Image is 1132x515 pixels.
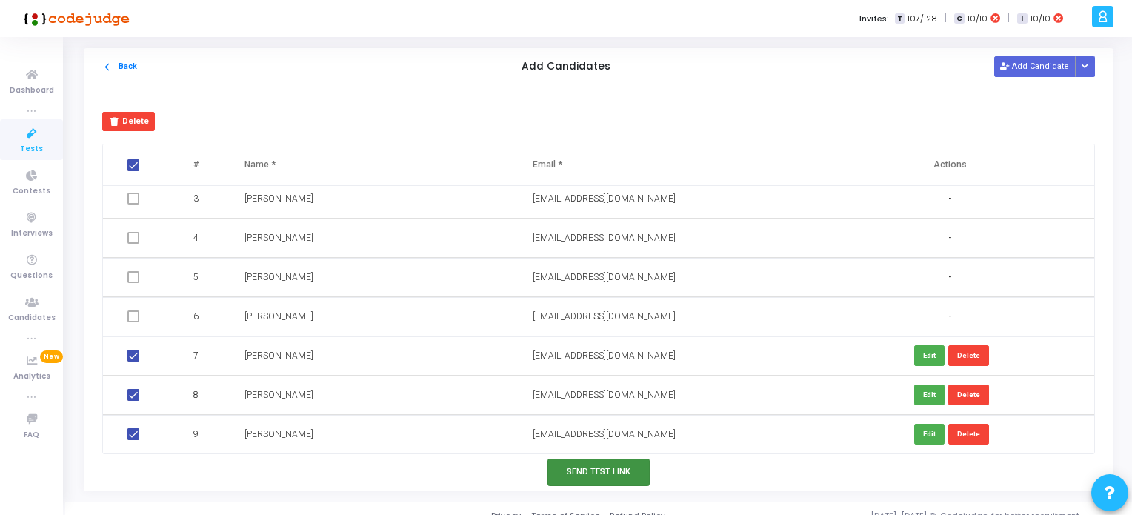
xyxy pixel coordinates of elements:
button: Add Candidate [994,56,1076,76]
button: Back [102,60,138,74]
span: 4 [193,231,199,245]
button: Delete [948,345,989,365]
button: Delete [102,112,155,131]
span: [PERSON_NAME] [244,350,313,361]
span: 107/128 [908,13,937,25]
span: Tests [20,143,43,156]
span: [EMAIL_ADDRESS][DOMAIN_NAME] [533,429,676,439]
span: [EMAIL_ADDRESS][DOMAIN_NAME] [533,272,676,282]
button: Edit [914,385,945,405]
button: Edit [914,424,945,444]
span: FAQ [24,429,39,442]
th: # [166,144,229,186]
span: - [948,310,951,323]
span: New [40,350,63,363]
span: - [948,193,951,205]
span: 7 [193,349,199,362]
span: [PERSON_NAME] [244,311,313,322]
h5: Add Candidates [522,61,610,73]
div: Button group with nested dropdown [1075,56,1096,76]
span: - [948,271,951,284]
span: - [948,232,951,245]
span: Candidates [8,312,56,325]
span: | [1008,10,1010,26]
span: 3 [193,192,199,205]
span: | [945,10,947,26]
span: Analytics [13,371,50,383]
th: Actions [806,144,1094,186]
label: Invites: [859,13,889,25]
th: Email * [518,144,806,186]
span: I [1017,13,1027,24]
span: C [954,13,964,24]
mat-icon: arrow_back [103,62,114,73]
button: Edit [914,345,945,365]
span: [PERSON_NAME] [244,390,313,400]
span: 10/10 [1031,13,1051,25]
button: Send Test Link [547,459,650,486]
span: Contests [13,185,50,198]
span: 6 [193,310,199,323]
span: 5 [193,270,199,284]
span: [EMAIL_ADDRESS][DOMAIN_NAME] [533,350,676,361]
span: [EMAIL_ADDRESS][DOMAIN_NAME] [533,311,676,322]
span: [PERSON_NAME] [244,233,313,243]
span: [EMAIL_ADDRESS][DOMAIN_NAME] [533,233,676,243]
span: [PERSON_NAME] [244,193,313,204]
th: Name * [230,144,518,186]
span: 8 [193,388,199,402]
img: logo [19,4,130,33]
span: [PERSON_NAME] [244,429,313,439]
span: [EMAIL_ADDRESS][DOMAIN_NAME] [533,390,676,400]
button: Delete [948,424,989,444]
span: Dashboard [10,84,54,97]
span: [PERSON_NAME] [244,272,313,282]
span: 9 [193,428,199,441]
span: Questions [10,270,53,282]
span: Interviews [11,227,53,240]
span: T [895,13,905,24]
span: [EMAIL_ADDRESS][DOMAIN_NAME] [533,193,676,204]
button: Delete [948,385,989,405]
span: 10/10 [968,13,988,25]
